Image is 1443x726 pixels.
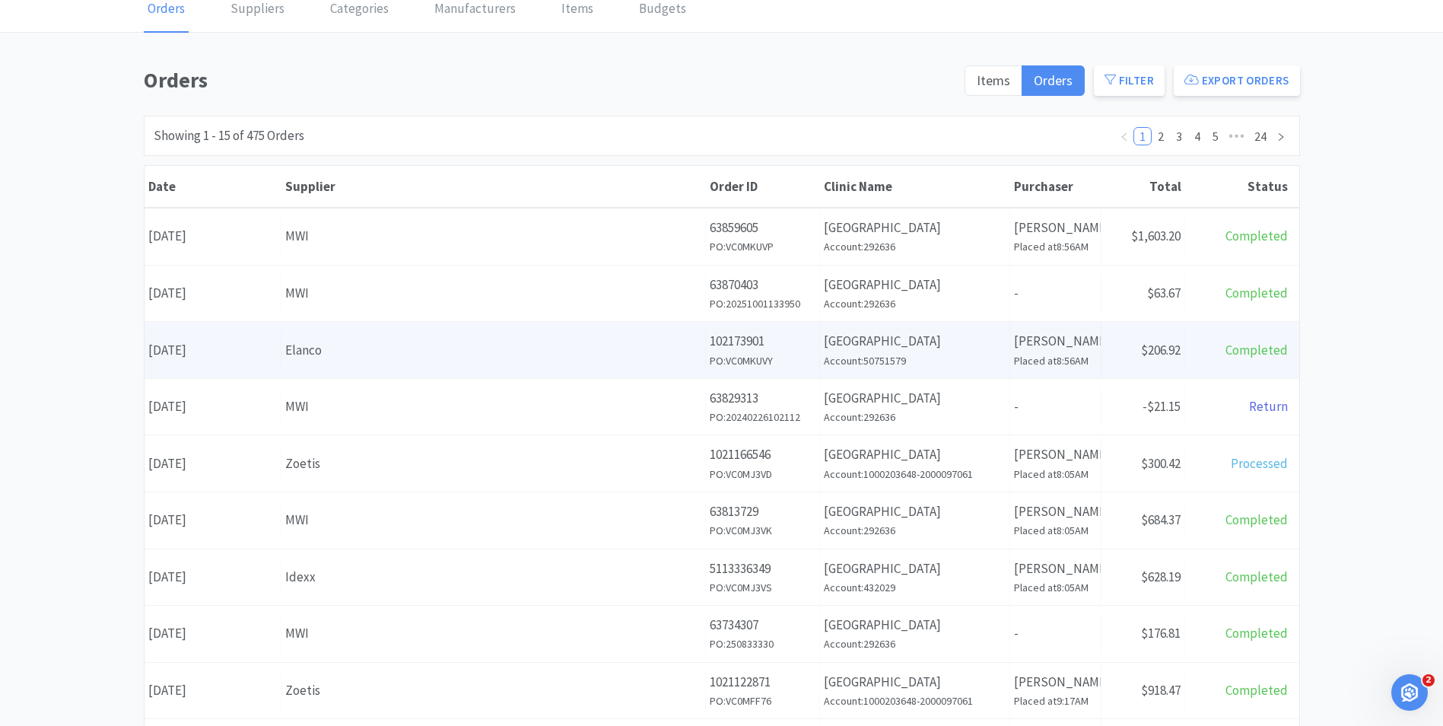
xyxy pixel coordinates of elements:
div: Clinic Name [824,178,1006,195]
div: MWI [285,283,701,304]
iframe: Intercom live chat [1391,674,1428,711]
div: MWI [285,226,701,247]
div: Idexx [285,567,701,587]
p: [GEOGRAPHIC_DATA] [824,615,1006,635]
p: - [1014,623,1097,644]
h6: PO: 250833330 [710,635,815,652]
h6: PO: VC0MKUVY [710,352,815,369]
span: $918.47 [1141,682,1181,699]
a: 1 [1134,128,1151,145]
div: Date [148,178,278,195]
h6: PO: VC0MJ3VD [710,466,815,482]
h6: Placed at 8:05AM [1014,522,1097,539]
div: [DATE] [145,444,281,483]
a: 3 [1171,128,1187,145]
li: Next Page [1272,127,1290,145]
span: $63.67 [1147,285,1181,301]
span: Completed [1225,228,1288,244]
div: [DATE] [145,558,281,597]
li: 4 [1188,127,1206,145]
a: 4 [1189,128,1206,145]
div: [DATE] [145,614,281,653]
div: Status [1189,178,1288,195]
h6: PO: VC0MJ3VS [710,579,815,596]
h6: Placed at 8:05AM [1014,466,1097,482]
div: Zoetis [285,680,701,701]
h1: Orders [144,63,955,97]
p: 63813729 [710,502,815,522]
li: 2 [1152,127,1170,145]
li: Next 5 Pages [1225,127,1249,145]
i: icon: left [1120,132,1129,142]
span: $684.37 [1141,511,1181,528]
span: Items [977,72,1010,89]
h6: Placed at 8:05AM [1014,579,1097,596]
p: [GEOGRAPHIC_DATA] [824,331,1006,352]
p: [GEOGRAPHIC_DATA] [824,218,1006,238]
p: [GEOGRAPHIC_DATA] [824,502,1006,522]
p: - [1014,283,1097,304]
div: Elanco [285,340,701,361]
p: [PERSON_NAME] [1014,559,1097,579]
h6: Account: 1000203648-2000097061 [824,466,1006,482]
span: $176.81 [1141,625,1181,642]
h6: PO: 20240226102112 [710,409,815,425]
p: [GEOGRAPHIC_DATA] [824,672,1006,693]
li: 3 [1170,127,1188,145]
div: Purchaser [1014,178,1098,195]
h6: Placed at 8:56AM [1014,238,1097,255]
h6: PO: VC0MKUVP [710,238,815,255]
h6: Account: 292636 [824,238,1006,255]
p: 1021166546 [710,444,815,465]
a: 5 [1207,128,1224,145]
p: [PERSON_NAME] [1014,444,1097,465]
i: icon: right [1276,132,1286,142]
p: [GEOGRAPHIC_DATA] [824,275,1006,295]
h6: PO: VC0MJ3VK [710,522,815,539]
span: Completed [1225,342,1288,358]
button: Filter [1094,65,1165,96]
div: Showing 1 - 15 of 475 Orders [154,126,304,146]
p: 63734307 [710,615,815,635]
span: $628.19 [1141,568,1181,585]
h6: PO: 20251001133950 [710,295,815,312]
div: Supplier [285,178,702,195]
h6: Account: 292636 [824,522,1006,539]
p: [PERSON_NAME] [1014,218,1097,238]
h6: Placed at 8:56AM [1014,352,1097,369]
a: 24 [1250,128,1271,145]
span: $300.42 [1141,455,1181,472]
span: 2 [1422,674,1435,686]
p: [PERSON_NAME] [1014,672,1097,693]
li: 5 [1206,127,1225,145]
div: Total [1105,178,1181,195]
span: $1,603.20 [1131,228,1181,244]
span: Processed [1231,455,1288,472]
button: Export Orders [1174,65,1300,96]
span: Completed [1225,682,1288,699]
span: Return [1249,398,1288,415]
p: 1021122871 [710,672,815,693]
h6: PO: VC0MFF76 [710,693,815,709]
p: 63870403 [710,275,815,295]
p: [PERSON_NAME] [1014,331,1097,352]
h6: Account: 292636 [824,635,1006,652]
div: [DATE] [145,671,281,710]
span: Completed [1225,568,1288,585]
p: [GEOGRAPHIC_DATA] [824,559,1006,579]
p: 5113336349 [710,559,815,579]
div: MWI [285,623,701,644]
p: 63829313 [710,388,815,409]
span: Orders [1034,72,1073,89]
p: [GEOGRAPHIC_DATA] [824,444,1006,465]
p: [PERSON_NAME] [1014,502,1097,522]
div: [DATE] [145,274,281,313]
span: Completed [1225,285,1288,301]
h6: Account: 292636 [824,295,1006,312]
div: [DATE] [145,331,281,370]
div: [DATE] [145,501,281,540]
div: [DATE] [145,217,281,256]
h6: Account: 50751579 [824,352,1006,369]
div: MWI [285,396,701,417]
a: 2 [1152,128,1169,145]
